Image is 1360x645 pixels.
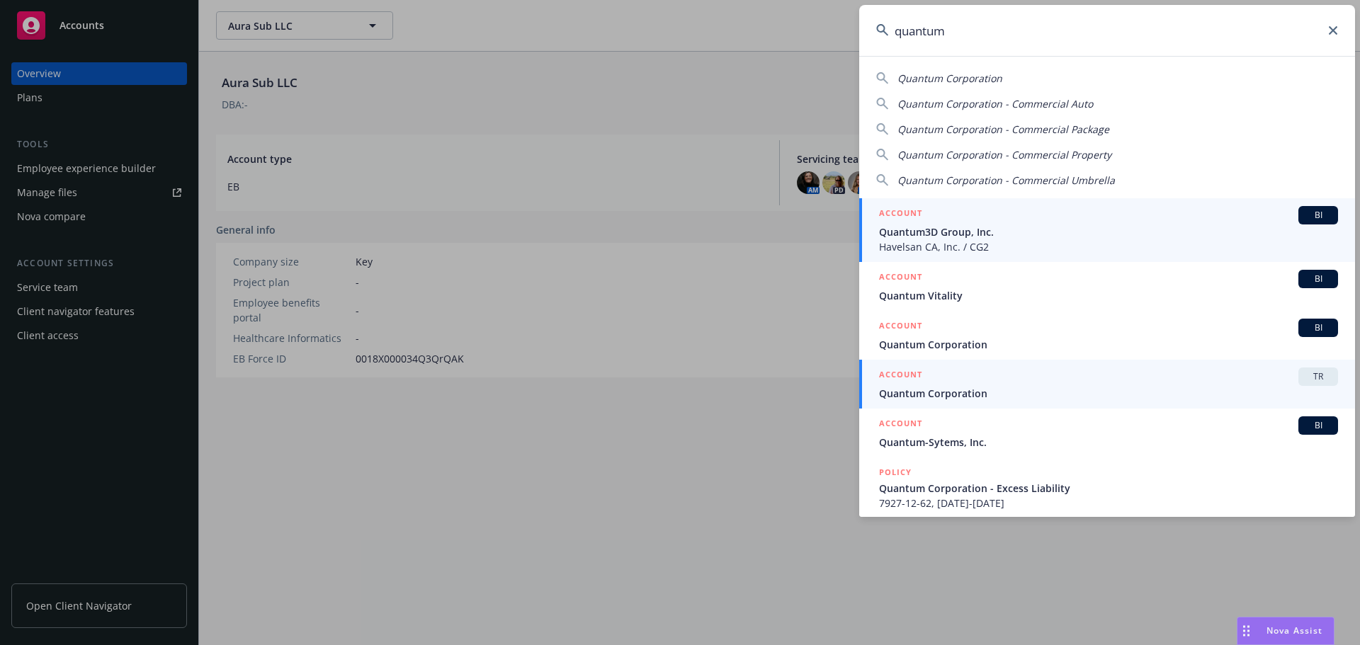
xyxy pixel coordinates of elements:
h5: ACCOUNT [879,270,922,287]
span: Havelsan CA, Inc. / CG2 [879,239,1338,254]
a: ACCOUNTBIQuantum3D Group, Inc.Havelsan CA, Inc. / CG2 [859,198,1355,262]
span: Quantum-Sytems, Inc. [879,435,1338,450]
h5: ACCOUNT [879,319,922,336]
a: ACCOUNTBIQuantum-Sytems, Inc. [859,409,1355,457]
span: Nova Assist [1266,624,1322,637]
a: ACCOUNTBIQuantum Corporation [859,311,1355,360]
a: POLICYQuantum Corporation - Excess Liability7927-12-62, [DATE]-[DATE] [859,457,1355,518]
span: Quantum Corporation [879,337,1338,352]
div: Drag to move [1237,617,1255,644]
input: Search... [859,5,1355,56]
span: TR [1304,370,1332,383]
span: BI [1304,273,1332,285]
span: Quantum3D Group, Inc. [879,224,1338,239]
h5: ACCOUNT [879,367,922,384]
span: BI [1304,209,1332,222]
button: Nova Assist [1237,617,1334,645]
span: Quantum Corporation - Commercial Package [897,122,1109,136]
span: BI [1304,419,1332,432]
h5: POLICY [879,465,912,479]
h5: ACCOUNT [879,206,922,223]
span: Quantum Vitality [879,288,1338,303]
span: BI [1304,321,1332,334]
h5: ACCOUNT [879,416,922,433]
span: Quantum Corporation [897,72,1002,85]
span: Quantum Corporation - Commercial Auto [897,97,1093,110]
span: 7927-12-62, [DATE]-[DATE] [879,496,1338,510]
span: Quantum Corporation [879,386,1338,401]
a: ACCOUNTBIQuantum Vitality [859,262,1355,311]
span: Quantum Corporation - Excess Liability [879,481,1338,496]
a: ACCOUNTTRQuantum Corporation [859,360,1355,409]
span: Quantum Corporation - Commercial Property [897,148,1111,161]
span: Quantum Corporation - Commercial Umbrella [897,173,1115,187]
